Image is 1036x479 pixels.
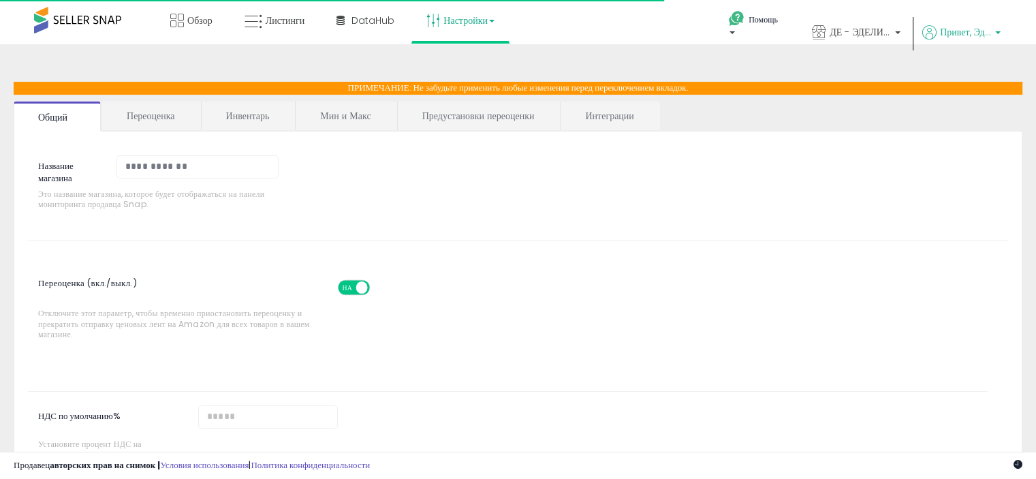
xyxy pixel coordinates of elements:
[922,25,1001,56] a: Привет, Эделинд
[320,109,371,123] font: Мин и Макс
[226,109,270,123] font: Инвентарь
[38,410,121,422] font: НДС по умолчанию%
[127,109,175,123] font: Переоценка
[50,459,160,472] font: авторских прав на снимок |
[940,25,1009,39] font: Привет, Эделинд
[38,159,74,185] font: Название магазина
[251,459,370,472] a: Политика конфиденциальности
[38,110,67,124] font: Общий
[802,12,911,56] a: ДЕ - ЭДЕЛИНД
[443,14,488,27] font: Настройки
[38,307,310,340] font: Отключите этот параметр, чтобы временно приостановить переоценку и прекратить отправку ценовых ле...
[266,14,305,27] font: Листинги
[351,14,394,27] font: DataHub
[160,459,249,472] a: Условия использования
[38,188,264,210] font: Это название магазина, которое будет отображаться на панели мониторинга продавца Snap.
[749,14,778,25] font: Помощь
[14,459,50,472] font: Продавец
[342,283,352,292] font: НА
[728,10,745,27] i: Получить помощь
[38,277,137,290] font: Переоценка (вкл./выкл.)
[347,81,688,94] font: ПРИМЕЧАНИЕ: Не забудьте применить любые изменения перед переключением вкладок.
[830,25,896,39] font: ДЕ - ЭДЕЛИНД
[249,459,251,472] font: |
[422,109,535,123] font: Предустановки переоценки
[187,14,213,27] font: Обзор
[585,109,633,123] font: Интеграции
